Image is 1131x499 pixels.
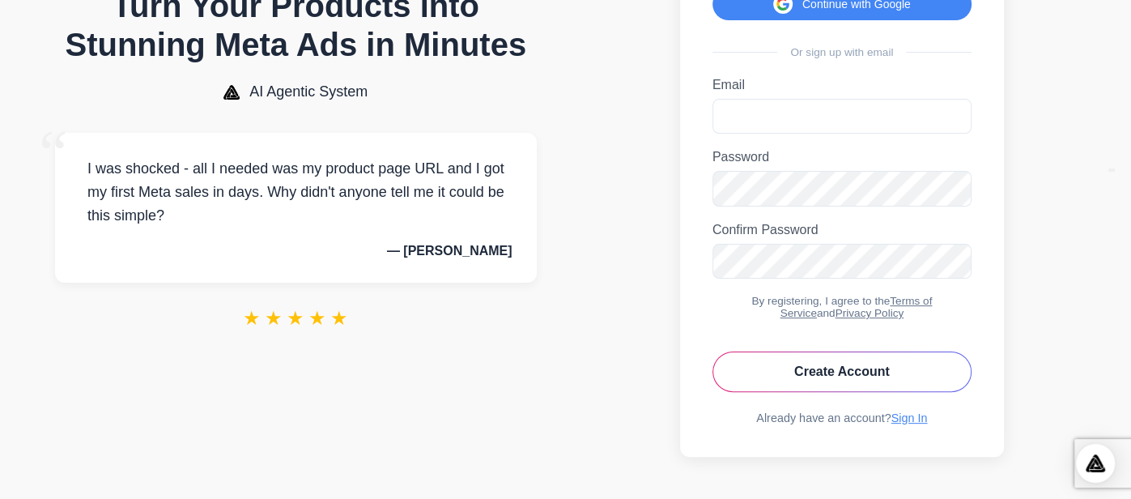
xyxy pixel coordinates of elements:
[223,85,240,100] img: AI Agentic System Logo
[243,307,261,330] span: ★
[712,150,972,164] label: Password
[249,83,368,100] span: AI Agentic System
[265,307,283,330] span: ★
[835,307,904,319] a: Privacy Policy
[1076,444,1115,483] div: Open Intercom Messenger
[330,307,348,330] span: ★
[308,307,326,330] span: ★
[712,46,972,58] div: Or sign up with email
[39,117,68,190] span: “
[712,223,972,237] label: Confirm Password
[891,412,928,424] a: Sign In
[79,244,512,258] p: — [PERSON_NAME]
[79,157,512,227] p: I was shocked - all I needed was my product page URL and I got my first Meta sales in days. Why d...
[712,78,972,92] label: Email
[287,307,304,330] span: ★
[712,352,972,392] button: Create Account
[712,295,972,319] div: By registering, I agree to the and
[712,412,972,424] div: Already have an account?
[780,295,932,319] a: Terms of Service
